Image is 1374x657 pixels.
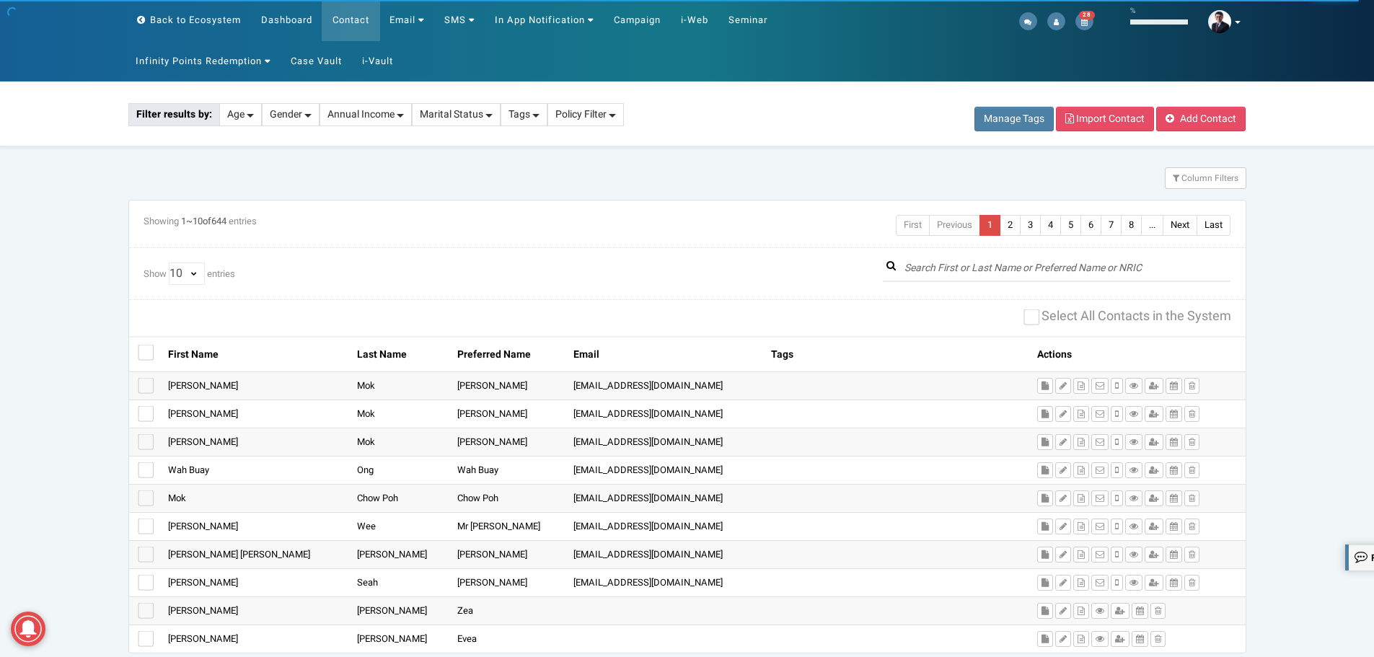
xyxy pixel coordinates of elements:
[1130,6,1136,16] small: %
[357,407,375,420] span: Mok
[129,428,1246,457] div: [PERSON_NAME] Mok [PERSON_NAME] [EMAIL_ADDRESS][DOMAIN_NAME]
[1040,215,1061,236] a: 4
[1060,215,1081,236] a: 5
[168,407,238,420] span: [PERSON_NAME]
[420,107,483,122] span: Marital Status
[457,491,498,505] span: Chow Poh
[1075,14,1093,28] a: 28
[229,214,257,228] span: entries
[984,111,1044,126] span: Manage Tags
[357,491,398,505] span: Chow Poh
[573,347,599,362] span: Email
[573,379,723,392] span: [EMAIL_ADDRESS][DOMAIN_NAME]
[1181,172,1238,185] span: Column Filters
[1119,1,1199,39] a: %
[1121,215,1142,236] a: 8
[168,491,186,505] span: Mok
[929,215,980,236] a: Previous
[144,214,179,228] span: Showing
[168,547,310,561] span: [PERSON_NAME] [PERSON_NAME]
[128,103,220,126] span: Filter results by:
[129,569,1246,597] div: [PERSON_NAME] Seah [PERSON_NAME] [EMAIL_ADDRESS][DOMAIN_NAME]
[168,576,238,589] span: [PERSON_NAME]
[457,604,473,617] span: Zea
[1180,111,1236,126] span: Add Contact
[129,625,1246,653] div: [PERSON_NAME] [PERSON_NAME] Evea
[168,463,209,477] span: Wah Buay
[457,349,562,361] span: Preferred Name
[129,541,1246,569] div: [PERSON_NAME] [PERSON_NAME] [PERSON_NAME] [PERSON_NAME] [EMAIL_ADDRESS][DOMAIN_NAME]
[357,435,375,449] span: Mok
[357,347,407,362] span: Last Name
[1163,215,1197,236] a: Next
[508,107,530,122] span: Tags
[168,349,345,361] span: First Name
[357,463,374,477] span: Ong
[1041,307,1231,326] span: Select All Contacts in the System
[444,13,466,27] span: SMS
[457,347,531,362] span: Preferred Name
[357,519,376,533] span: Wee
[573,463,723,477] span: [EMAIL_ADDRESS][DOMAIN_NAME]
[573,576,723,589] span: [EMAIL_ADDRESS][DOMAIN_NAME]
[457,632,477,645] span: Evea
[1101,215,1122,236] a: 7
[457,547,527,561] span: [PERSON_NAME]
[357,632,427,645] span: [PERSON_NAME]
[1079,11,1095,19] span: 28
[129,597,1246,625] div: [PERSON_NAME] [PERSON_NAME] Zea
[771,347,793,362] span: Tags
[573,435,723,449] span: [EMAIL_ADDRESS][DOMAIN_NAME]
[896,215,930,236] a: First
[681,13,708,27] span: i-Web
[1037,347,1072,362] span: Actions
[168,604,238,617] span: [PERSON_NAME]
[357,576,378,589] span: Seah
[573,519,723,533] span: [EMAIL_ADDRESS][DOMAIN_NAME]
[168,519,238,533] span: [PERSON_NAME]
[203,214,211,228] span: of
[728,13,767,27] span: Seminar
[129,485,1246,513] div: Mok Chow Poh Chow Poh [EMAIL_ADDRESS][DOMAIN_NAME]
[280,41,353,82] a: Case Vault
[181,214,226,228] span: 1 10 644
[495,13,585,27] span: In App Notification
[457,519,540,533] span: Mr [PERSON_NAME]
[1000,215,1021,236] a: 2
[1080,215,1101,236] a: 6
[357,604,427,617] span: [PERSON_NAME]
[168,379,238,392] span: [PERSON_NAME]
[357,379,375,392] span: Mok
[457,576,527,589] span: [PERSON_NAME]
[573,407,723,420] span: [EMAIL_ADDRESS][DOMAIN_NAME]
[291,54,342,68] span: Case Vault
[351,41,404,82] a: i-Vault
[1020,215,1041,236] a: 3
[1076,111,1145,126] span: Import Contact
[129,513,1246,541] div: [PERSON_NAME] Wee Mr [PERSON_NAME] [EMAIL_ADDRESS][DOMAIN_NAME]
[457,379,527,392] span: [PERSON_NAME]
[357,349,446,361] span: Last Name
[129,457,1246,485] div: Wah Buay Ong Wah Buay [EMAIL_ADDRESS][DOMAIN_NAME]
[129,400,1246,428] div: [PERSON_NAME] Mok [PERSON_NAME] [EMAIL_ADDRESS][DOMAIN_NAME]
[150,13,241,27] span: Back to Ecosystem
[227,107,245,122] span: Age
[168,435,238,449] span: [PERSON_NAME]
[327,107,395,122] span: Annual Income
[457,463,498,477] span: Wah Buay
[144,267,167,281] span: Show
[362,54,393,68] span: i-Vault
[168,632,238,645] span: [PERSON_NAME]
[883,255,1231,282] input: Search First or Last Name or Preferred Name or NRIC
[389,13,415,27] span: Email
[573,349,759,361] span: Email
[261,13,312,27] span: Dashboard
[270,107,302,122] span: Gender
[457,435,527,449] span: [PERSON_NAME]
[457,407,527,420] span: [PERSON_NAME]
[1197,215,1230,236] a: Last
[555,107,607,122] span: Policy Filter
[168,347,219,362] span: First Name
[136,54,262,68] span: Infinity Points Redemption
[207,267,235,281] span: entries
